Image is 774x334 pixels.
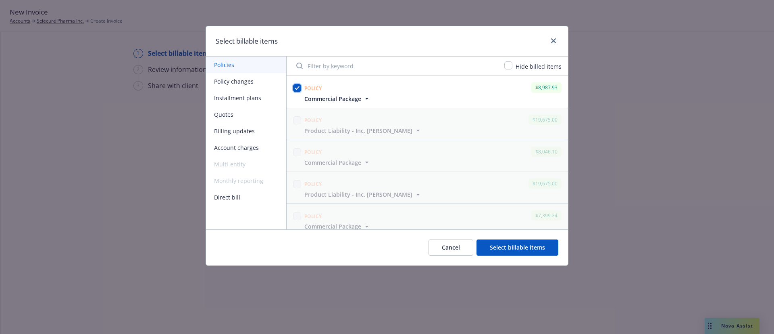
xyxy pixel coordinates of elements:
button: Product Liability - Inc. [PERSON_NAME] [304,126,422,135]
span: Multi-entity [206,156,286,172]
span: Policy [304,85,322,92]
div: $19,675.00 [528,179,562,189]
button: Policy changes [206,73,286,90]
button: Product Liability - Inc. [PERSON_NAME] [304,190,422,199]
span: Policy$19,675.00Product Liability - Inc. [PERSON_NAME] [287,108,568,140]
span: Policy [304,149,322,155]
h1: Select billable items [216,36,278,46]
div: $8,987.93 [531,82,562,92]
div: $19,675.00 [528,115,562,125]
button: Cancel [429,239,473,256]
span: Hide billed items [516,63,562,70]
span: Policy$19,675.00Product Liability - Inc. [PERSON_NAME] [287,172,568,204]
span: Policy [304,213,322,220]
button: Account charges [206,139,286,156]
button: Commercial Package [304,95,371,103]
button: Commercial Package [304,158,371,167]
span: Product Liability - Inc. [PERSON_NAME] [304,190,412,199]
button: Installment plans [206,90,286,106]
a: close [549,36,558,46]
span: Policy$8,046.10Commercial Package [287,140,568,172]
span: Policy [304,181,322,187]
span: Commercial Package [304,222,361,231]
span: Monthly reporting [206,172,286,189]
span: Policy [304,117,322,124]
button: Policies [206,57,286,73]
span: Commercial Package [304,158,361,167]
input: Filter by keyword [291,58,499,74]
span: Policy$7,399.24Commercial Package [287,204,568,235]
button: Commercial Package [304,222,371,231]
div: $8,046.10 [531,147,562,157]
span: Commercial Package [304,95,361,103]
button: Billing updates [206,123,286,139]
div: $7,399.24 [531,210,562,221]
button: Direct bill [206,189,286,206]
button: Select billable items [476,239,558,256]
button: Quotes [206,106,286,123]
span: Product Liability - Inc. [PERSON_NAME] [304,126,412,135]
